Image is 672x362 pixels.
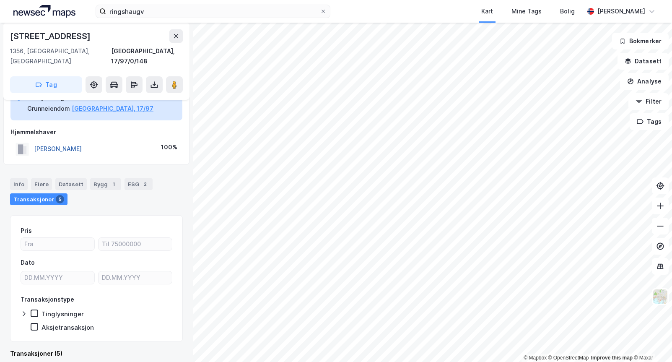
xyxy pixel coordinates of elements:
input: Søk på adresse, matrikkel, gårdeiere, leietakere eller personer [106,5,320,18]
div: 1 [109,180,118,188]
div: [GEOGRAPHIC_DATA], 17/97/0/148 [111,46,183,66]
div: Tinglysninger [42,310,84,318]
img: logo.a4113a55bc3d86da70a041830d287a7e.svg [13,5,75,18]
button: Datasett [618,53,669,70]
div: Grunneiendom [27,104,70,114]
div: Transaksjonstype [21,294,74,305]
div: 2 [141,180,149,188]
a: Improve this map [591,355,633,361]
div: Hjemmelshaver [10,127,182,137]
div: [PERSON_NAME] [597,6,645,16]
button: [GEOGRAPHIC_DATA], 17/97 [72,104,153,114]
div: [STREET_ADDRESS] [10,29,92,43]
input: DD.MM.YYYY [99,271,172,284]
div: Eiere [31,178,52,190]
button: Analyse [620,73,669,90]
a: OpenStreetMap [548,355,589,361]
div: Transaksjoner (5) [10,349,183,359]
input: DD.MM.YYYY [21,271,94,284]
div: 5 [56,195,64,203]
div: Kart [481,6,493,16]
button: Filter [628,93,669,110]
div: Aksjetransaksjon [42,323,94,331]
div: Transaksjoner [10,193,67,205]
div: Kontrollprogram for chat [630,322,672,362]
div: Dato [21,258,35,268]
iframe: Chat Widget [630,322,672,362]
div: Info [10,178,28,190]
button: Tag [10,76,82,93]
div: Pris [21,226,32,236]
input: Til 75000000 [99,238,172,250]
input: Fra [21,238,94,250]
a: Mapbox [524,355,547,361]
div: Mine Tags [511,6,542,16]
div: ESG [125,178,153,190]
div: 1356, [GEOGRAPHIC_DATA], [GEOGRAPHIC_DATA] [10,46,111,66]
button: Bokmerker [612,33,669,49]
div: Datasett [55,178,87,190]
div: 100% [161,142,177,152]
button: Tags [630,113,669,130]
img: Z [652,289,668,305]
div: Bolig [560,6,575,16]
div: Bygg [90,178,121,190]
